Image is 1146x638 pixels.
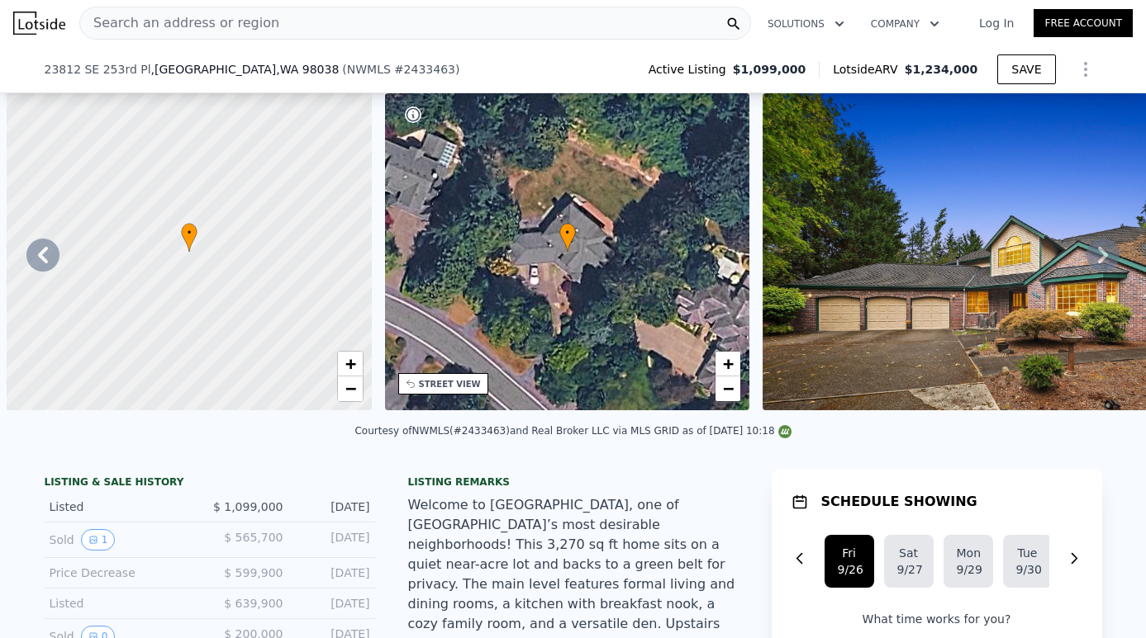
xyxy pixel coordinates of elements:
div: Price Decrease [50,565,197,581]
span: 23812 SE 253rd Pl [45,61,151,78]
span: $ 599,900 [224,566,283,579]
a: Zoom out [716,376,740,401]
button: Show Options [1069,53,1102,86]
img: NWMLS Logo [778,425,792,438]
a: Zoom out [338,376,363,401]
span: • [181,225,197,240]
div: Fri [838,545,861,561]
div: Sold [50,529,197,551]
span: # 2433463 [394,63,455,76]
span: $1,099,000 [733,61,806,78]
div: [DATE] [297,595,370,612]
button: View historical data [81,529,116,551]
span: $1,234,000 [905,63,978,76]
div: 9/26 [838,561,861,578]
div: • [559,223,576,252]
div: STREET VIEW [419,378,481,390]
span: $ 565,700 [224,531,283,544]
a: Zoom in [716,352,740,376]
div: Mon [957,545,980,561]
span: Search an address or region [80,13,279,33]
div: 9/30 [1016,561,1039,578]
button: Solutions [754,9,858,39]
span: Lotside ARV [833,61,904,78]
div: [DATE] [297,529,370,551]
a: Zoom in [338,352,363,376]
a: Log In [959,15,1034,31]
div: [DATE] [297,565,370,581]
button: Sat9/27 [884,535,934,588]
span: − [345,378,355,399]
span: , WA 98038 [276,63,339,76]
img: Lotside [13,12,65,35]
span: + [723,353,734,374]
button: SAVE [997,54,1055,84]
div: ( ) [342,61,459,78]
div: Listing remarks [408,475,739,489]
button: Mon9/29 [944,535,993,588]
button: Company [858,9,953,39]
div: Tue [1016,545,1039,561]
span: , [GEOGRAPHIC_DATA] [151,61,340,78]
div: 9/27 [897,561,920,578]
span: NWMLS [347,63,391,76]
h1: SCHEDULE SHOWING [821,492,977,512]
div: LISTING & SALE HISTORY [45,475,375,492]
div: Listed [50,595,197,612]
span: $ 639,900 [224,597,283,610]
span: + [345,353,355,374]
span: Active Listing [649,61,733,78]
span: • [559,225,576,240]
div: [DATE] [297,499,370,515]
div: Listed [50,499,197,515]
div: 9/29 [957,561,980,578]
button: Tue9/30 [1003,535,1053,588]
div: Sat [897,545,920,561]
div: Courtesy of NWMLS (#2433463) and Real Broker LLC via MLS GRID as of [DATE] 10:18 [354,425,791,437]
a: Free Account [1034,9,1133,37]
button: Fri9/26 [825,535,874,588]
div: • [181,223,197,252]
p: What time works for you? [792,611,1082,627]
span: − [723,378,734,399]
span: $ 1,099,000 [213,500,283,513]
